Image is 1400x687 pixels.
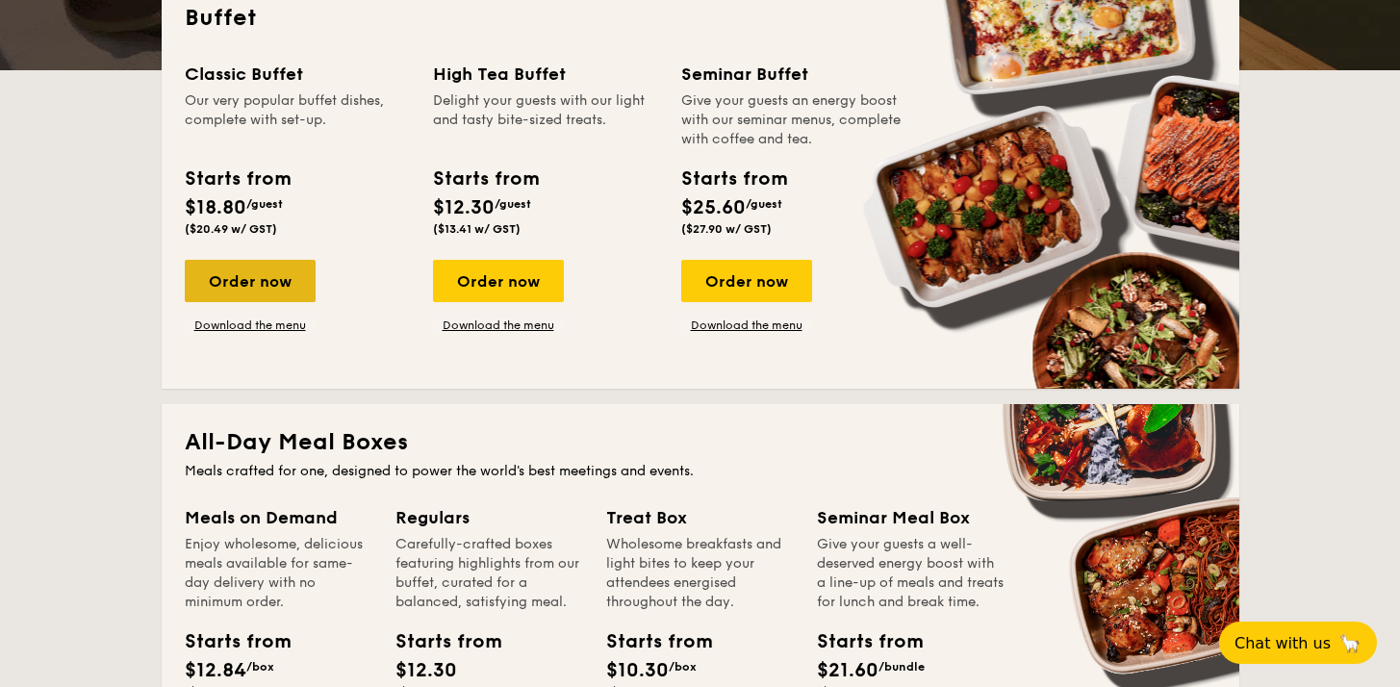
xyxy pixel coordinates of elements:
[681,91,906,149] div: Give your guests an energy boost with our seminar menus, complete with coffee and tea.
[185,61,410,88] div: Classic Buffet
[395,504,583,531] div: Regulars
[433,260,564,302] div: Order now
[185,260,316,302] div: Order now
[246,660,274,674] span: /box
[681,222,772,236] span: ($27.90 w/ GST)
[185,91,410,149] div: Our very popular buffet dishes, complete with set-up.
[681,61,906,88] div: Seminar Buffet
[606,504,794,531] div: Treat Box
[433,91,658,149] div: Delight your guests with our light and tasty bite-sized treats.
[185,427,1216,458] h2: All-Day Meal Boxes
[395,659,457,682] span: $12.30
[185,462,1216,481] div: Meals crafted for one, designed to power the world's best meetings and events.
[878,660,925,674] span: /bundle
[669,660,697,674] span: /box
[606,659,669,682] span: $10.30
[185,222,277,236] span: ($20.49 w/ GST)
[185,627,271,656] div: Starts from
[433,61,658,88] div: High Tea Buffet
[433,222,521,236] span: ($13.41 w/ GST)
[185,165,290,193] div: Starts from
[1219,622,1377,664] button: Chat with us🦙
[746,197,782,211] span: /guest
[495,197,531,211] span: /guest
[433,318,564,333] a: Download the menu
[185,318,316,333] a: Download the menu
[1338,632,1362,654] span: 🦙
[433,196,495,219] span: $12.30
[681,318,812,333] a: Download the menu
[433,165,538,193] div: Starts from
[817,535,1005,612] div: Give your guests a well-deserved energy boost with a line-up of meals and treats for lunch and br...
[681,165,786,193] div: Starts from
[185,535,372,612] div: Enjoy wholesome, delicious meals available for same-day delivery with no minimum order.
[185,659,246,682] span: $12.84
[681,196,746,219] span: $25.60
[1235,634,1331,652] span: Chat with us
[395,535,583,612] div: Carefully-crafted boxes featuring highlights from our buffet, curated for a balanced, satisfying ...
[817,504,1005,531] div: Seminar Meal Box
[185,3,1216,34] h2: Buffet
[606,535,794,612] div: Wholesome breakfasts and light bites to keep your attendees energised throughout the day.
[185,504,372,531] div: Meals on Demand
[817,659,878,682] span: $21.60
[817,627,904,656] div: Starts from
[606,627,693,656] div: Starts from
[246,197,283,211] span: /guest
[395,627,482,656] div: Starts from
[681,260,812,302] div: Order now
[185,196,246,219] span: $18.80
